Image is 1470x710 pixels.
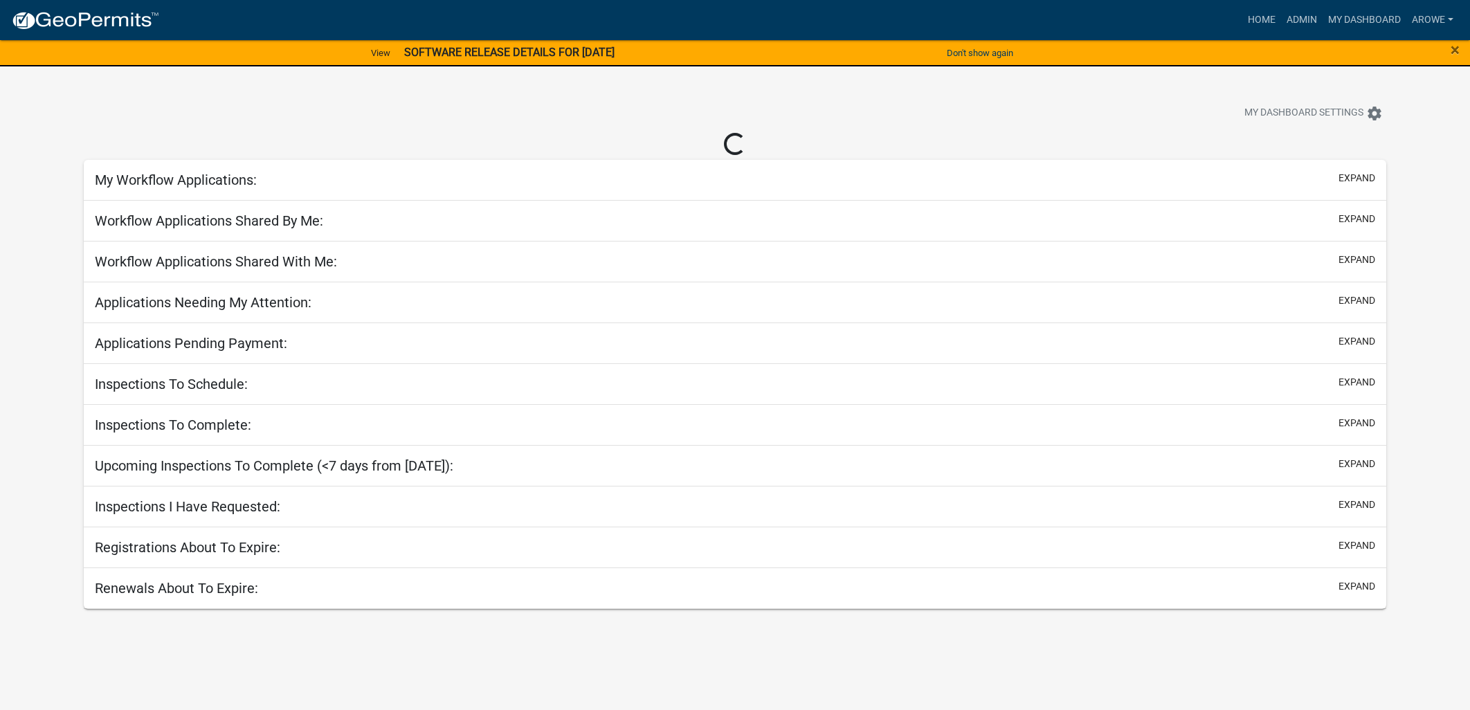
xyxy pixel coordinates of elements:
a: View [365,42,396,64]
button: expand [1339,334,1375,349]
button: expand [1339,416,1375,430]
h5: Inspections I Have Requested: [95,498,280,515]
span: × [1451,40,1460,60]
h5: Applications Needing My Attention: [95,294,311,311]
h5: Applications Pending Payment: [95,335,287,352]
button: Don't show again [941,42,1019,64]
button: expand [1339,457,1375,471]
button: expand [1339,538,1375,553]
span: My Dashboard Settings [1244,105,1363,122]
button: Close [1451,42,1460,58]
h5: Inspections To Complete: [95,417,251,433]
button: expand [1339,375,1375,390]
a: My Dashboard [1323,7,1406,33]
h5: My Workflow Applications: [95,172,257,188]
button: My Dashboard Settingssettings [1233,100,1394,127]
button: expand [1339,253,1375,267]
a: Home [1242,7,1281,33]
h5: Workflow Applications Shared With Me: [95,253,337,270]
h5: Upcoming Inspections To Complete (<7 days from [DATE]): [95,457,453,474]
button: expand [1339,293,1375,308]
button: expand [1339,498,1375,512]
a: arowe [1406,7,1459,33]
i: settings [1366,105,1383,122]
h5: Renewals About To Expire: [95,580,258,597]
a: Admin [1281,7,1323,33]
button: expand [1339,212,1375,226]
strong: SOFTWARE RELEASE DETAILS FOR [DATE] [404,46,615,59]
h5: Workflow Applications Shared By Me: [95,212,323,229]
h5: Inspections To Schedule: [95,376,248,392]
button: expand [1339,171,1375,185]
button: expand [1339,579,1375,594]
h5: Registrations About To Expire: [95,539,280,556]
